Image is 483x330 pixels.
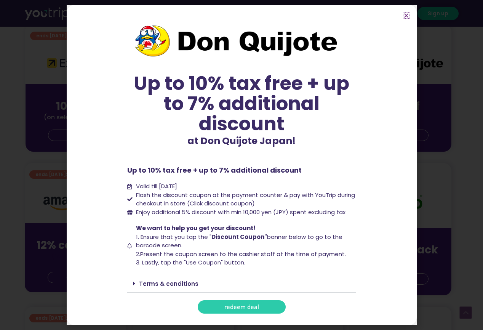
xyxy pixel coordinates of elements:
[136,224,255,232] span: We want to help you get your discount!
[189,233,211,241] span: ap the "
[134,224,356,267] span: Present the coupon screen to the cashier staff at the time of payment. 3. Lastly, tap the "Use Co...
[136,182,177,190] span: Valid till [DATE]
[134,191,356,208] span: Flash the discount coupon at the payment counter & pay with YouTrip during checkout in store (Cli...
[136,233,189,241] span: 1. Ensure that you t
[127,275,356,293] div: Terms & conditions
[136,233,342,250] span: below to go to the barcode screen.
[211,233,245,241] b: Discount C
[127,73,356,134] div: Up to 10% tax free + up to 7% additional discount
[139,280,198,288] a: Terms & conditions
[245,233,287,241] span: banner
[403,13,409,18] a: Close
[198,300,286,314] a: redeem deal
[127,134,356,148] p: at Don Quijote Japan!
[136,250,140,258] span: 2.
[224,304,259,310] span: redeem deal
[127,165,356,175] p: Up to 10% tax free + up to 7% additional discount
[245,233,267,241] b: oupon"
[134,208,345,217] span: Enjoy additional 5% discount with min 10,000 yen (JPY) spent excluding tax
